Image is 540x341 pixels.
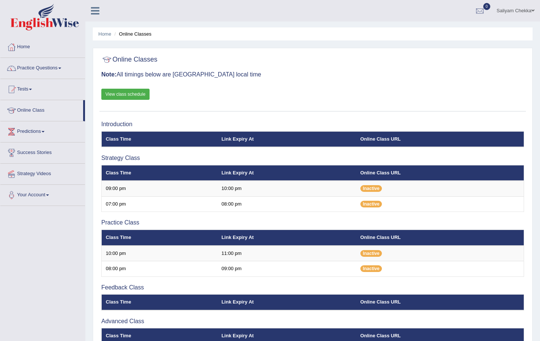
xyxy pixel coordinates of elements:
th: Class Time [102,295,217,310]
span: Inactive [360,201,382,207]
span: Inactive [360,250,382,257]
th: Online Class URL [356,131,524,147]
a: Your Account [0,185,85,203]
span: Inactive [360,265,382,272]
th: Link Expiry At [217,230,356,245]
td: 09:00 pm [217,261,356,277]
th: Link Expiry At [217,131,356,147]
a: Predictions [0,121,85,140]
h3: Advanced Class [101,318,524,325]
th: Online Class URL [356,295,524,310]
h3: Feedback Class [101,284,524,291]
th: Class Time [102,131,217,147]
th: Online Class URL [356,230,524,245]
h3: All timings below are [GEOGRAPHIC_DATA] local time [101,71,524,78]
a: Tests [0,79,85,98]
h3: Introduction [101,121,524,128]
td: 09:00 pm [102,181,217,196]
h3: Practice Class [101,219,524,226]
td: 11:00 pm [217,246,356,261]
h3: Strategy Class [101,155,524,161]
td: 08:00 pm [102,261,217,277]
a: Home [0,37,85,55]
a: Home [98,31,111,37]
td: 10:00 pm [217,181,356,196]
th: Link Expiry At [217,295,356,310]
td: 08:00 pm [217,196,356,212]
h2: Online Classes [101,54,157,65]
li: Online Classes [112,30,151,37]
th: Class Time [102,165,217,181]
th: Online Class URL [356,165,524,181]
span: 0 [483,3,491,10]
th: Class Time [102,230,217,245]
td: 10:00 pm [102,246,217,261]
a: Practice Questions [0,58,85,76]
a: Strategy Videos [0,164,85,182]
td: 07:00 pm [102,196,217,212]
span: Inactive [360,185,382,192]
a: View class schedule [101,89,150,100]
a: Success Stories [0,142,85,161]
a: Online Class [0,100,83,119]
th: Link Expiry At [217,165,356,181]
b: Note: [101,71,117,78]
